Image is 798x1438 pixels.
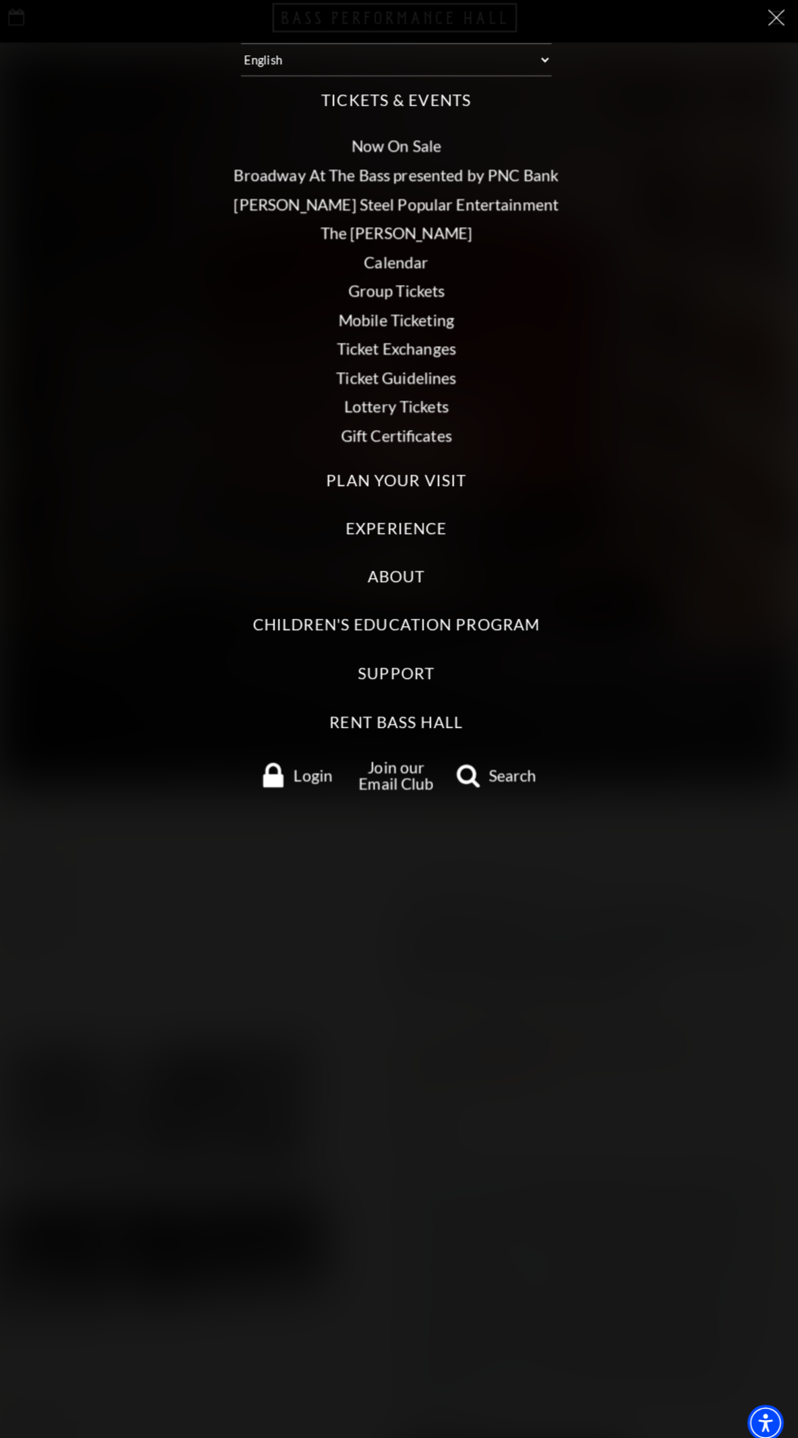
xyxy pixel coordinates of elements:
a: Ticket Guidelines [340,370,458,388]
a: Broadway At The Bass presented by PNC Bank [239,170,559,189]
a: Join our Email Club [362,754,436,788]
label: Rent Bass Hall [333,708,464,730]
span: Login [298,764,336,779]
label: Experience [349,517,449,539]
span: Search [490,764,537,779]
a: Ticket Exchanges [340,341,458,360]
div: Accessibility Menu [745,1392,781,1427]
a: Group Tickets [352,284,447,303]
a: Gift Certificates [344,427,454,445]
label: Tickets & Events [325,95,472,117]
a: [PERSON_NAME] Steel Popular Entertainment [239,199,559,217]
a: Calendar [367,256,431,274]
select: Select: [246,50,552,82]
a: Login [252,759,349,783]
label: Children's Education Program [257,612,541,634]
label: About [370,565,427,587]
a: Lottery Tickets [348,398,450,417]
a: Now On Sale [355,142,444,160]
a: The [PERSON_NAME] [324,227,474,246]
a: Mobile Ticketing [342,313,456,331]
label: Support [362,660,437,682]
a: search [449,759,546,783]
label: Plan Your Visit [330,470,467,492]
